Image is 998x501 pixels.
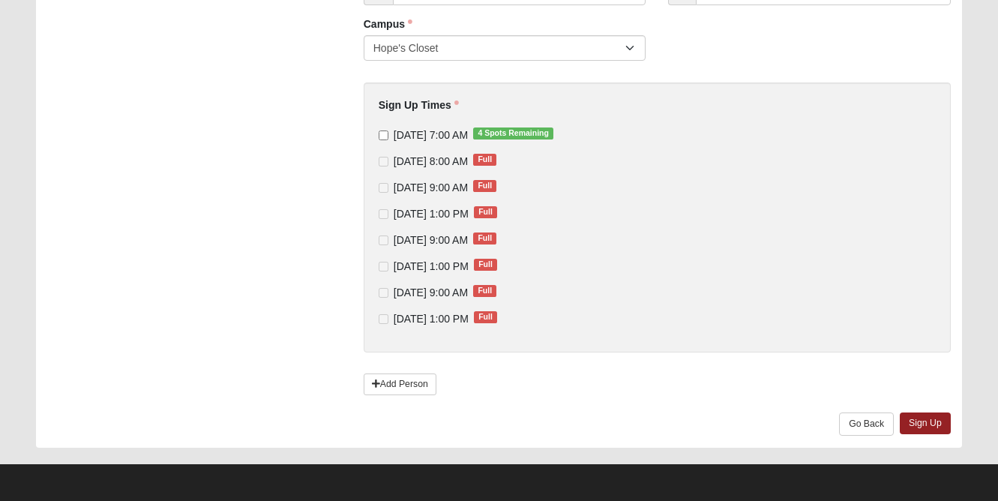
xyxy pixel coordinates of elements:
a: Go Back [839,412,894,436]
span: [DATE] 9:00 AM [394,286,468,298]
span: Full [473,154,496,166]
span: [DATE] 1:00 PM [394,260,469,272]
input: [DATE] 1:00 PMFull [379,209,388,219]
label: Campus [364,16,412,31]
span: [DATE] 8:00 AM [394,155,468,167]
a: Sign Up [900,412,951,434]
input: [DATE] 9:00 AMFull [379,288,388,298]
span: Full [474,206,497,218]
a: Add Person [364,373,436,395]
input: [DATE] 9:00 AMFull [379,183,388,193]
span: [DATE] 9:00 AM [394,181,468,193]
span: [DATE] 9:00 AM [394,234,468,246]
span: Full [473,285,496,297]
span: Full [474,259,497,271]
span: Full [473,232,496,244]
input: [DATE] 9:00 AMFull [379,235,388,245]
span: 4 Spots Remaining [473,127,553,139]
input: [DATE] 7:00 AM4 Spots Remaining [379,130,388,140]
span: [DATE] 1:00 PM [394,208,469,220]
span: Full [474,311,497,323]
input: [DATE] 1:00 PMFull [379,314,388,324]
span: [DATE] 7:00 AM [394,129,468,141]
input: [DATE] 1:00 PMFull [379,262,388,271]
input: [DATE] 8:00 AMFull [379,157,388,166]
label: Sign Up Times [379,97,459,112]
span: Full [473,180,496,192]
span: [DATE] 1:00 PM [394,313,469,325]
